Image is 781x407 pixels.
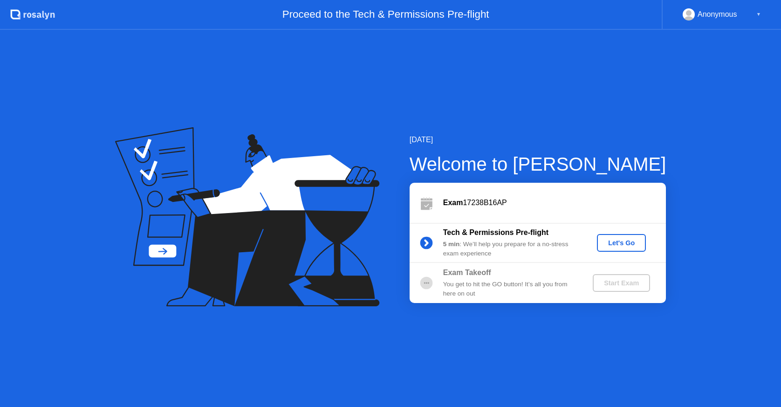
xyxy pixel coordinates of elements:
div: Welcome to [PERSON_NAME] [410,150,666,178]
div: Let's Go [601,239,642,247]
div: ▼ [756,8,761,21]
b: Exam Takeoff [443,269,491,276]
button: Let's Go [597,234,646,252]
button: Start Exam [593,274,650,292]
div: Start Exam [596,279,646,287]
div: : We’ll help you prepare for a no-stress exam experience [443,240,577,259]
b: 5 min [443,241,460,248]
b: Exam [443,199,463,207]
div: [DATE] [410,134,666,145]
div: 17238B16AP [443,197,666,208]
div: You get to hit the GO button! It’s all you from here on out [443,280,577,299]
b: Tech & Permissions Pre-flight [443,228,548,236]
div: Anonymous [698,8,737,21]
